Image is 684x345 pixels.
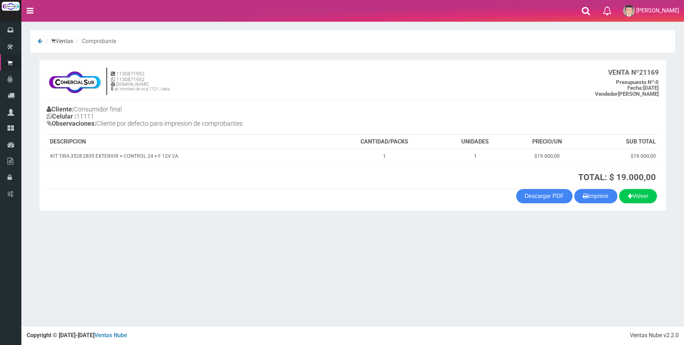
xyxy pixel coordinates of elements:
img: Logo grande [2,2,20,11]
h5: 1130871952 1130871952 [111,71,170,82]
img: f695dc5f3a855ddc19300c990e0c55a2.jpg [47,67,103,96]
strong: VENTA Nº [608,68,639,77]
li: Comprobante [74,37,116,46]
th: SUB TOTAL [584,135,659,149]
strong: Presupuesto Nº: [616,79,655,85]
li: Ventas [44,37,73,46]
b: [DATE] [627,85,659,91]
th: UNIDADES [440,135,510,149]
b: Observaciones: [47,120,96,127]
strong: Copyright © [DATE]-[DATE] [27,332,127,339]
a: Descargar PDF [516,189,572,203]
h6: [DOMAIN_NAME] av montes de oca 1721, caba [111,82,170,92]
td: KIT TIRA 3528 2835 EXTERIOR + CONTROL 24 + F 12V 2A [47,149,328,163]
button: Imprimir [574,189,617,203]
h4: Consumidor final 11111 Cliente por defecto para impresion de comprobantes [47,104,353,130]
a: Ventas Nube [94,332,127,339]
th: CANTIDAD/PACKS [328,135,440,149]
b: 21169 [608,68,659,77]
td: 1 [440,149,510,163]
td: $19.000,00 [584,149,659,163]
td: 1 [328,149,440,163]
b: Cliente: [47,105,74,113]
div: Ventas Nube v2.2.0 [630,331,679,340]
td: $19.000,00 [510,149,584,163]
b: 0 [616,79,659,85]
strong: TOTAL: $ 19.000,00 [578,172,656,182]
b: Celular : [47,113,76,120]
th: PRECIO/UN [510,135,584,149]
strong: Fecha: [627,85,643,91]
strong: Vendedor [595,91,618,97]
a: Volver [619,189,657,203]
b: [PERSON_NAME] [595,91,659,97]
th: DESCRIPCION [47,135,328,149]
img: User Image [623,5,635,17]
span: [PERSON_NAME] [636,7,679,14]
